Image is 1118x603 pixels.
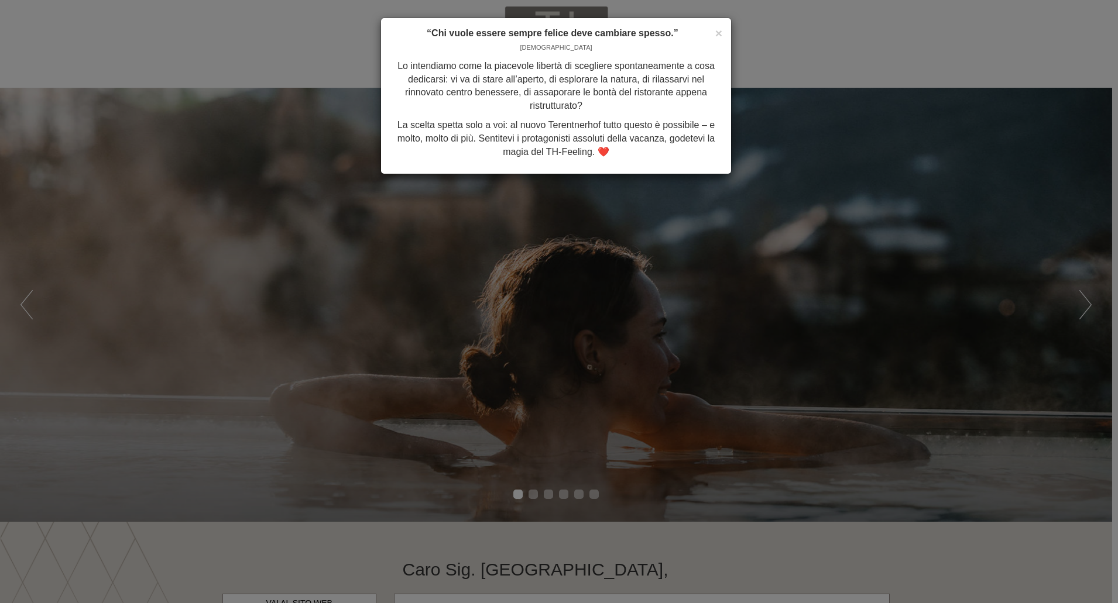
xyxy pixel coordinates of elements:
[390,60,722,113] p: Lo intendiamo come la piacevole libertà di scegliere spontaneamente a cosa dedicarsi: vi va di st...
[715,26,722,40] span: ×
[390,119,722,159] p: La scelta spetta solo a voi: al nuovo Terentnerhof tutto questo è possibile – e molto, molto di p...
[427,28,678,38] strong: “Chi vuole essere sempre felice deve cambiare spesso.”
[715,27,722,39] button: Close
[520,44,592,51] span: [DEMOGRAPHIC_DATA]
